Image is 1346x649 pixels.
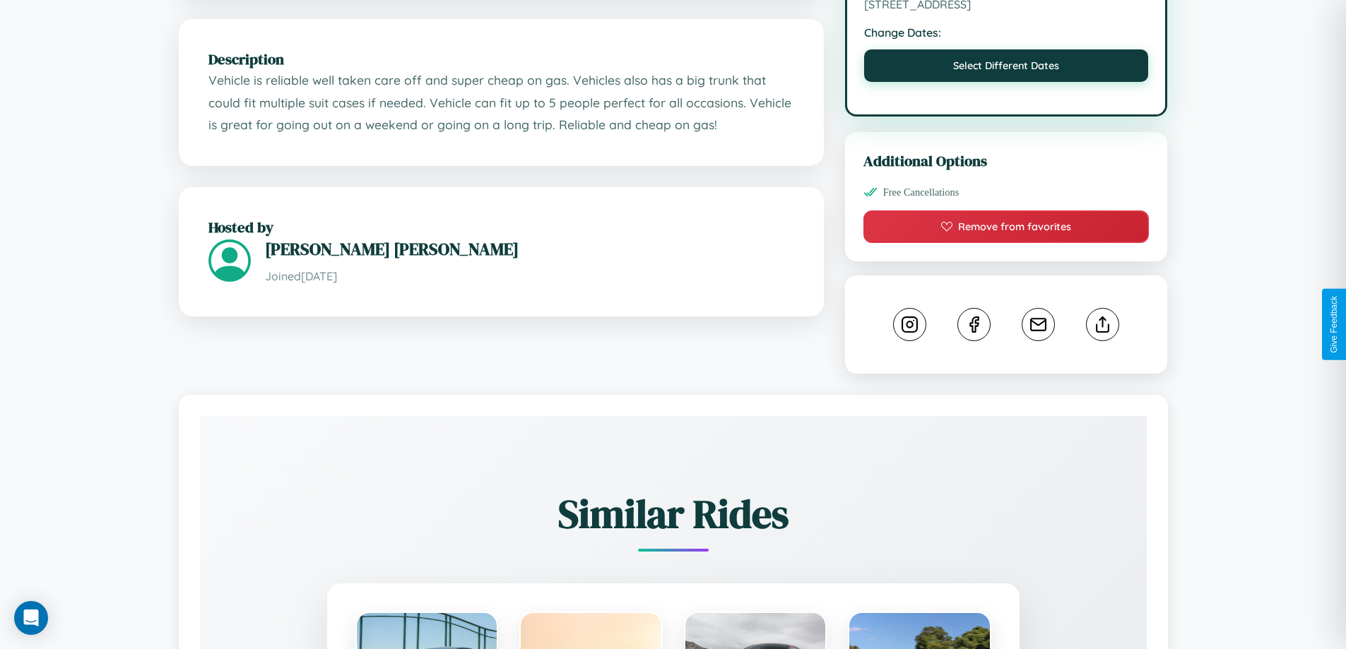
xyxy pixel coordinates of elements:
[863,150,1150,171] h3: Additional Options
[265,266,794,287] p: Joined [DATE]
[265,237,794,261] h3: [PERSON_NAME] [PERSON_NAME]
[864,25,1149,40] strong: Change Dates:
[1329,296,1339,353] div: Give Feedback
[864,49,1149,82] button: Select Different Dates
[249,487,1097,541] h2: Similar Rides
[208,217,794,237] h2: Hosted by
[863,210,1150,243] button: Remove from favorites
[883,186,960,198] span: Free Cancellations
[208,49,794,69] h2: Description
[14,601,48,635] div: Open Intercom Messenger
[208,69,794,136] p: Vehicle is reliable well taken care off and super cheap on gas. Vehicles also has a big trunk tha...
